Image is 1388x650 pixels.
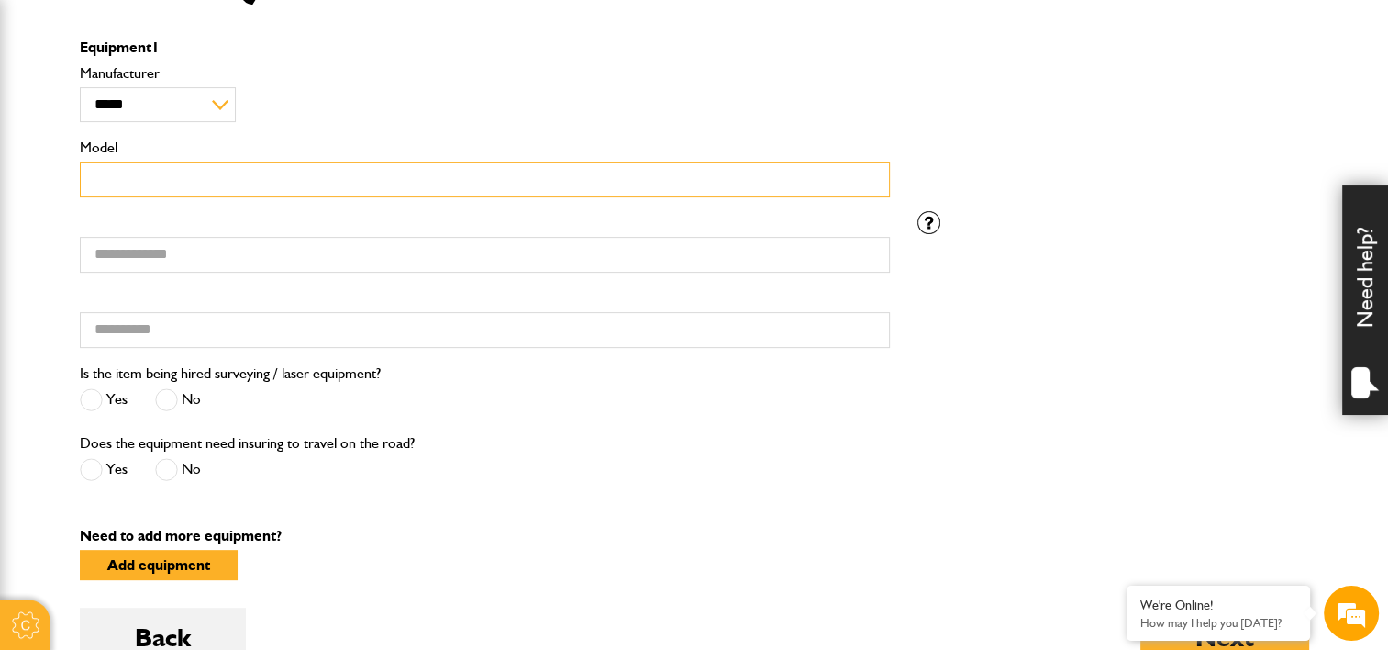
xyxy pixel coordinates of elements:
label: No [155,458,201,481]
em: Start Chat [250,510,333,534]
button: Add equipment [80,550,238,580]
textarea: Type your message and hit 'Enter' [24,332,335,494]
label: Is the item being hired surveying / laser equipment? [80,366,381,381]
label: Model [80,140,890,155]
input: Enter your phone number [24,278,335,319]
span: 1 [151,39,160,56]
div: Minimize live chat window [301,9,345,53]
input: Enter your last name [24,170,335,210]
label: No [155,388,201,411]
label: Yes [80,458,128,481]
label: Manufacturer [80,66,890,81]
img: d_20077148190_company_1631870298795_20077148190 [31,102,77,128]
input: Enter your email address [24,224,335,264]
div: Chat with us now [95,103,308,127]
p: How may I help you today? [1140,616,1296,630]
div: Need help? [1342,185,1388,415]
div: We're Online! [1140,598,1296,613]
p: Equipment [80,40,890,55]
p: Need to add more equipment? [80,529,1309,544]
label: Yes [80,388,128,411]
label: Does the equipment need insuring to travel on the road? [80,436,415,451]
